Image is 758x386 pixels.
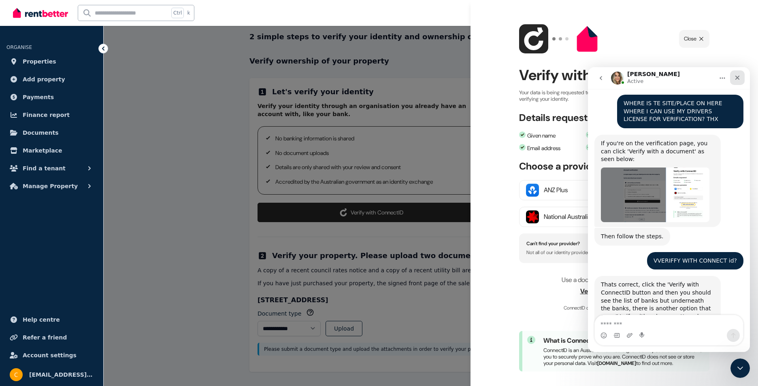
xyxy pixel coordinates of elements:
span: Marketplace [23,146,62,155]
a: Properties [6,53,97,70]
span: Help centre [23,315,60,324]
iframe: Intercom live chat [588,67,750,352]
button: National Australia Bank [519,207,610,227]
p: Not all of our identity providers are available for this verification. [526,250,702,255]
a: Refer a friend [6,329,97,346]
div: Thats correct, click the 'Verify with ConnectID button and then you should see the list of banks ... [6,209,133,278]
button: Start recording [51,265,58,271]
div: Jodie says… [6,209,155,293]
span: ConnectID does not collect or store your personal information. [554,304,675,319]
span: Use a document to verify your identity [562,276,667,284]
li: Email address [519,144,582,153]
p: ConnectID is an Australian-owned digital identity solution which allows you to securely prove who... [543,347,705,367]
div: ANZ Plus [544,185,603,195]
h4: Can't find your provider? [526,241,702,246]
span: Account settings [23,350,77,360]
a: Finance report [6,107,97,123]
span: Documents [23,128,59,138]
span: Close [684,35,696,43]
div: National Australia Bank [544,212,603,222]
div: Thats correct, click the 'Verify with ConnectID button and then you should see the list of banks ... [13,214,126,261]
button: ANZ Plus [519,180,610,200]
span: Find a tenant [23,163,66,173]
button: Close popup [679,30,709,48]
a: [DOMAIN_NAME] [597,360,636,367]
span: Verify with a document [519,286,709,296]
a: Add property [6,71,97,87]
h3: Choose a provider [519,161,709,172]
li: Phone number [586,144,649,153]
button: Manage Property [6,178,97,194]
a: Marketplace [6,142,97,159]
span: k [187,10,190,16]
span: Payments [23,92,54,102]
img: RP logo [573,24,602,53]
button: Find a tenant [6,160,97,176]
span: Refer a friend [23,333,67,342]
button: Send a message… [139,262,152,275]
a: Account settings [6,347,97,363]
button: Upload attachment [38,265,45,271]
a: Payments [6,89,97,105]
li: Middle name [586,131,649,140]
span: Finance report [23,110,70,120]
img: catchcattsy.56@gmail.com [10,368,23,381]
a: Documents [6,125,97,141]
span: Properties [23,57,56,66]
button: Emoji picker [13,265,19,271]
p: Your data is being requested to be shared with RentBetter for the purposes of verifying your iden... [519,89,709,102]
span: ORGANISE [6,45,32,50]
a: Help centre [6,312,97,328]
span: Manage Property [23,181,78,191]
span: Ctrl [171,8,184,18]
li: Given name [519,131,582,140]
textarea: Message… [7,248,155,262]
span: Add property [23,74,65,84]
span: [EMAIL_ADDRESS][DOMAIN_NAME] [29,370,94,380]
h2: Verify with ConnectID [519,64,709,86]
img: RentBetter [13,7,68,19]
h2: What is ConnectID? [543,336,705,346]
button: Gif picker [26,265,32,271]
h3: Details requested [519,112,599,123]
iframe: Intercom live chat [730,358,750,378]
